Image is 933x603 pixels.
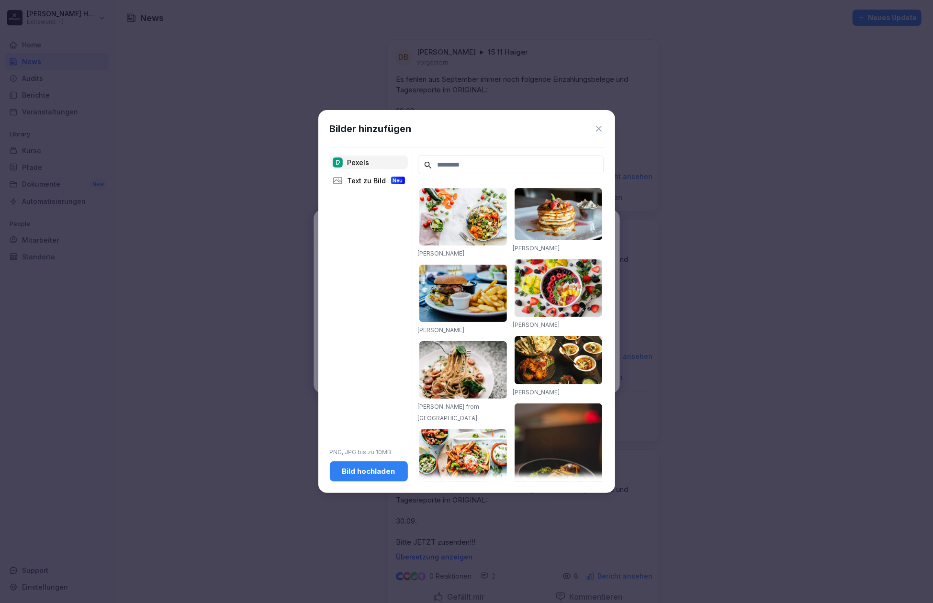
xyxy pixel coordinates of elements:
a: [PERSON_NAME] from [GEOGRAPHIC_DATA] [418,403,480,422]
img: pexels-photo-842571.jpeg [515,403,602,536]
img: pexels.png [333,157,343,167]
a: [PERSON_NAME] [418,250,465,257]
img: pexels-photo-70497.jpeg [419,265,507,322]
div: Pexels [330,156,408,169]
img: pexels-photo-1099680.jpeg [515,259,602,317]
div: Neu [391,177,405,184]
div: Text zu Bild [330,174,408,187]
p: PNG, JPG bis zu 10MB [330,448,408,457]
div: Bild hochladen [337,466,400,477]
a: [PERSON_NAME] [513,389,560,396]
h1: Bilder hinzufügen [330,122,412,136]
button: Bild hochladen [330,461,408,481]
a: [PERSON_NAME] [513,321,560,328]
img: pexels-photo-1640772.jpeg [419,429,507,494]
a: [PERSON_NAME] [513,245,560,252]
img: pexels-photo-1279330.jpeg [419,341,507,399]
img: pexels-photo-376464.jpeg [515,188,602,240]
a: [PERSON_NAME] [418,326,465,334]
img: pexels-photo-958545.jpeg [515,336,602,384]
img: pexels-photo-1640777.jpeg [419,188,507,246]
